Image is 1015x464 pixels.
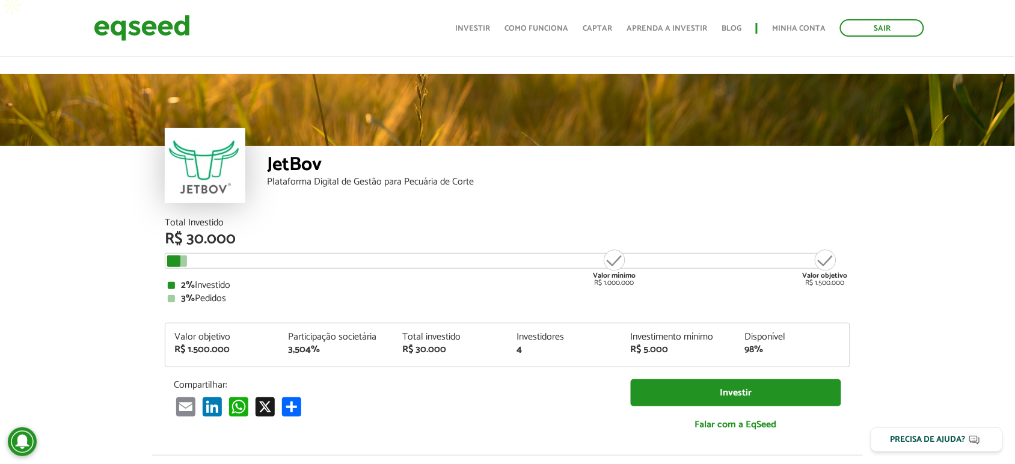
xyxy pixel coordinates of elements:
[227,397,251,417] a: WhatsApp
[94,12,190,44] img: EqSeed
[181,290,195,307] strong: 3%
[174,332,271,342] div: Valor objetivo
[744,345,841,355] div: 98%
[267,177,850,187] div: Plataforma Digital de Gestão para Pecuária de Corte
[517,332,613,342] div: Investidores
[803,270,848,281] strong: Valor objetivo
[174,379,613,391] p: Compartilhar:
[504,25,568,32] a: Como funciona
[200,397,224,417] a: LinkedIn
[631,345,727,355] div: R$ 5.000
[402,332,498,342] div: Total investido
[631,332,727,342] div: Investimento mínimo
[168,281,847,290] div: Investido
[583,25,612,32] a: Captar
[631,379,841,406] a: Investir
[402,345,498,355] div: R$ 30.000
[280,397,304,417] a: Compartilhar
[455,25,490,32] a: Investir
[593,270,636,281] strong: Valor mínimo
[517,345,613,355] div: 4
[289,345,385,355] div: 3,504%
[289,332,385,342] div: Participação societária
[592,248,637,287] div: R$ 1.000.000
[165,218,850,228] div: Total Investido
[744,332,841,342] div: Disponível
[627,25,707,32] a: Aprenda a investir
[267,155,850,177] div: JetBov
[631,412,841,437] a: Falar com a EqSeed
[253,397,277,417] a: X
[174,397,198,417] a: Email
[840,19,924,37] a: Sair
[772,25,826,32] a: Minha conta
[181,277,195,293] strong: 2%
[165,231,850,247] div: R$ 30.000
[803,248,848,287] div: R$ 1.500.000
[168,294,847,304] div: Pedidos
[174,345,271,355] div: R$ 1.500.000
[722,25,741,32] a: Blog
